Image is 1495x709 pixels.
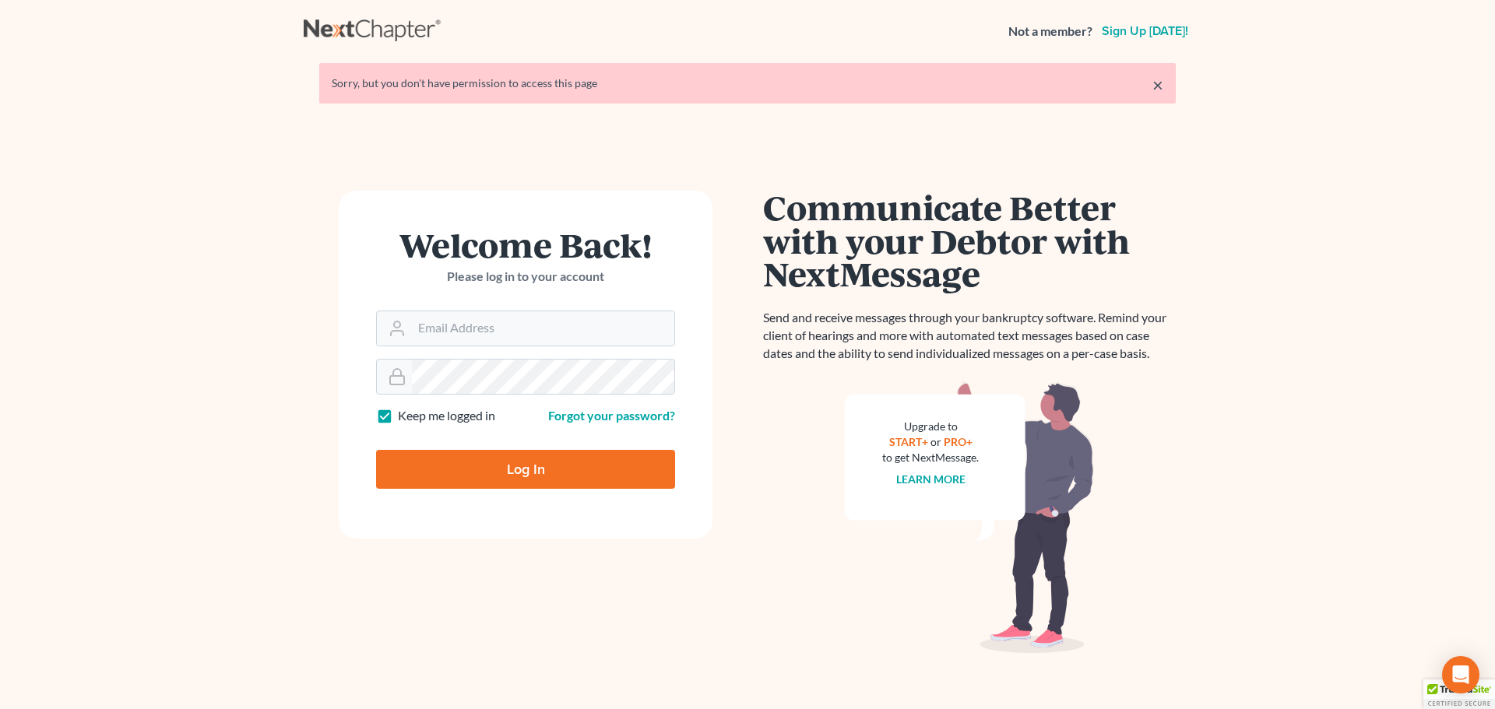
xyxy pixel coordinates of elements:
div: Upgrade to [882,419,979,434]
input: Log In [376,450,675,489]
div: Open Intercom Messenger [1442,656,1479,693]
span: or [930,435,941,448]
input: Email Address [412,311,674,346]
strong: Not a member? [1008,23,1092,40]
p: Send and receive messages through your bankruptcy software. Remind your client of hearings and mo... [763,309,1176,363]
h1: Communicate Better with your Debtor with NextMessage [763,191,1176,290]
div: to get NextMessage. [882,450,979,465]
a: Sign up [DATE]! [1099,25,1191,37]
a: Learn more [896,472,966,486]
a: START+ [889,435,928,448]
img: nextmessage_bg-59042aed3d76b12b5cd301f8e5b87938c9018125f34e5fa2b7a6b67550977c72.svg [845,381,1094,654]
p: Please log in to your account [376,268,675,286]
h1: Welcome Back! [376,228,675,261]
a: PRO+ [944,435,973,448]
div: TrustedSite Certified [1423,679,1495,709]
div: Sorry, but you don't have permission to access this page [332,75,1163,91]
a: Forgot your password? [548,408,675,423]
a: × [1152,75,1163,94]
label: Keep me logged in [398,407,495,425]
